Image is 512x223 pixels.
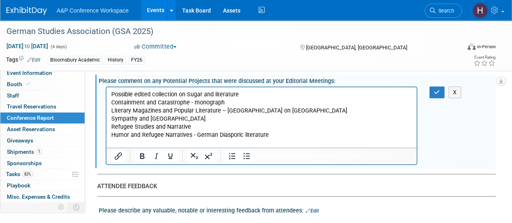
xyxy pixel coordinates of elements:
p: [PERSON_NAME] NDGS [5,19,306,28]
button: Subscript [187,151,201,162]
span: Travel Reservations [7,103,56,110]
span: to [23,43,31,49]
iframe: Rich Text Area [106,87,416,148]
a: Travel Reservations [0,101,85,112]
body: Rich Text Area. Press ALT-0 for help. [4,3,306,52]
span: [GEOGRAPHIC_DATA], [GEOGRAPHIC_DATA] [306,45,407,51]
button: Bold [135,151,149,162]
a: Shipments1 [0,147,85,157]
a: Event Information [0,68,85,79]
span: [DATE] [DATE] [6,42,49,50]
button: Italic [149,151,163,162]
td: Toggle Event Tabs [68,202,85,212]
span: Tasks [6,171,33,177]
a: Sponsorships [0,158,85,169]
a: Search [425,4,462,18]
a: Conference Report [0,113,85,123]
button: Bullet list [240,151,253,162]
td: Tags [6,55,40,65]
div: In-Person [477,44,496,50]
p: Representing Social Precarity [5,28,306,36]
a: Edit [27,57,40,63]
button: Committed [132,42,180,51]
span: 1 [36,149,42,155]
div: Event Format [424,42,496,54]
span: Booth [7,81,32,87]
i: Booth reservation complete [26,82,30,86]
span: Search [436,8,454,14]
a: Playbook [0,180,85,191]
span: Conference Report [7,115,54,121]
a: Edit [306,208,319,214]
span: Staff [7,92,19,99]
td: Personalize Event Tab Strip [54,202,68,212]
div: Please describe any valuable, notable or interesting feedback from attendees: [99,204,496,215]
img: Format-Inperson.png [467,43,476,50]
a: Giveaways [0,135,85,146]
button: Underline [164,151,177,162]
button: Numbered list [225,151,239,162]
img: Hali Han [472,3,488,18]
span: Playbook [7,182,30,189]
span: 83% [22,171,33,177]
div: ATTENDEE FEEDBACK [97,182,490,191]
a: Asset Reservations [0,124,85,135]
span: (4 days) [50,44,67,49]
img: ExhibitDay [6,7,47,15]
button: X [448,87,461,98]
div: German Studies Association (GSA 2025) [4,24,454,39]
a: Staff [0,90,85,101]
span: Asset Reservations [7,126,55,132]
a: Booth [0,79,85,90]
button: Superscript [202,151,215,162]
a: Tasks83% [0,169,85,180]
div: Event Rating [474,55,495,59]
div: FY26 [129,56,145,64]
span: Shipments [7,149,42,155]
div: Please comment on any Potential Projects that were discussed at your Editorial Meetings: [99,75,496,85]
span: Misc. Expenses & Credits [7,193,70,200]
span: Sponsorships [7,160,42,166]
button: Insert/edit link [111,151,125,162]
a: Misc. Expenses & Credits [0,191,85,202]
p: Red Orchestra / Nazi [DEMOGRAPHIC_DATA] Posters, Nazi, Facism, Visual Cultures and German Context... [5,3,306,19]
span: Event Information [7,70,52,76]
span: Giveaways [7,137,33,144]
div: History [105,56,126,64]
div: Bloomsbury Academic [48,56,102,64]
span: A&P Conference Workspace [57,7,129,14]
